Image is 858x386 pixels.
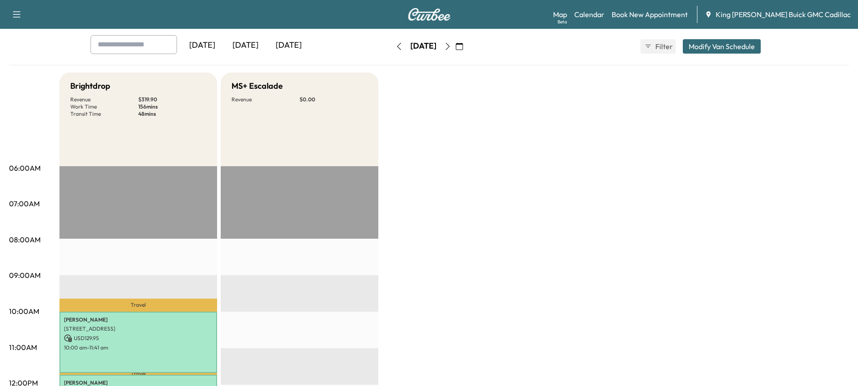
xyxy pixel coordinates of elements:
span: King [PERSON_NAME] Buick GMC Cadillac [716,9,851,20]
p: 06:00AM [9,163,41,173]
p: 156 mins [138,103,206,110]
img: Curbee Logo [408,8,451,21]
p: 10:00 am - 11:41 am [64,344,213,351]
p: Transit Time [70,110,138,118]
p: 07:00AM [9,198,40,209]
div: [DATE] [410,41,436,52]
p: Travel [59,299,217,311]
span: Filter [655,41,672,52]
p: Work Time [70,103,138,110]
p: [STREET_ADDRESS] [64,325,213,332]
p: [PERSON_NAME] [64,316,213,323]
p: Travel [59,373,217,375]
button: Modify Van Schedule [683,39,761,54]
p: USD 129.95 [64,334,213,342]
div: [DATE] [224,35,267,56]
div: [DATE] [181,35,224,56]
p: 10:00AM [9,306,39,317]
p: $ 319.90 [138,96,206,103]
p: 08:00AM [9,234,41,245]
p: 11:00AM [9,342,37,353]
button: Filter [640,39,676,54]
h5: Brightdrop [70,80,110,92]
p: 48 mins [138,110,206,118]
h5: MS+ Escalade [232,80,283,92]
div: Beta [558,18,567,25]
p: Revenue [70,96,138,103]
p: Revenue [232,96,300,103]
p: 09:00AM [9,270,41,281]
div: [DATE] [267,35,310,56]
p: $ 0.00 [300,96,368,103]
a: Calendar [574,9,604,20]
a: Book New Appointment [612,9,688,20]
a: MapBeta [553,9,567,20]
